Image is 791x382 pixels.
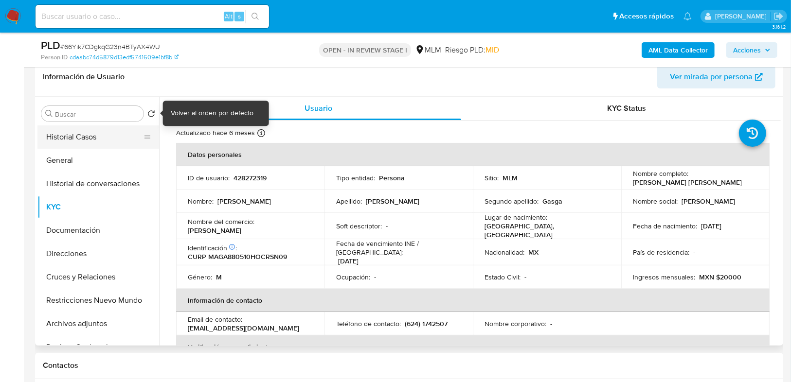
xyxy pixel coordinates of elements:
span: s [238,12,241,21]
span: MID [485,44,499,55]
p: ID de usuario : [188,174,230,182]
p: [PERSON_NAME] [366,197,419,206]
a: Notificaciones [683,12,692,20]
span: Riesgo PLD: [445,45,499,55]
span: Acciones [733,42,761,58]
th: Información de contacto [176,289,770,312]
p: Nombre social : [633,197,678,206]
p: País de residencia : [633,248,689,257]
span: Accesos rápidos [619,11,674,21]
p: Nombre : [188,197,214,206]
p: MX [528,248,539,257]
input: Buscar [55,110,140,119]
div: Volver al orden por defecto [171,108,253,118]
button: Archivos adjuntos [37,312,159,335]
p: (624) 1742507 [405,319,448,328]
p: Email de contacto : [188,315,242,324]
p: [DATE] [338,257,359,265]
span: KYC Status [607,103,646,114]
b: Person ID [41,53,68,62]
button: Direcciones [37,242,159,265]
p: Apellido : [336,197,362,206]
p: erika.juarez@mercadolibre.com.mx [715,12,770,21]
p: [GEOGRAPHIC_DATA], [GEOGRAPHIC_DATA] [485,222,606,239]
p: [PERSON_NAME] [682,197,735,206]
button: Documentación [37,219,159,242]
th: Verificación y cumplimiento [176,335,770,359]
p: [PERSON_NAME] [188,226,241,235]
p: Identificación : [188,243,237,252]
span: 3.161.2 [772,23,786,31]
p: [DATE] [701,222,721,230]
p: Nombre corporativo : [485,319,546,328]
span: Alt [225,12,233,21]
p: Soft descriptor : [336,222,382,230]
button: Historial Casos [37,125,151,149]
p: 428272319 [234,174,267,182]
p: Actualizado hace 6 meses [176,128,255,138]
button: Cruces y Relaciones [37,265,159,289]
p: OPEN - IN REVIEW STAGE I [319,43,411,57]
p: MLM [503,174,518,182]
button: Volver al orden por defecto [147,110,155,121]
p: MXN $20000 [699,273,741,281]
p: Ingresos mensuales : [633,273,695,281]
p: Fecha de nacimiento : [633,222,697,230]
button: Buscar [45,110,53,118]
p: M [216,273,222,281]
button: AML Data Collector [642,42,715,58]
p: Persona [379,174,405,182]
p: CURP MAGA880510HOCRSN09 [188,252,287,261]
p: Ocupación : [336,273,370,281]
p: - [524,273,526,281]
button: KYC [37,195,159,219]
p: - [386,222,388,230]
span: Ver mirada por persona [670,65,753,88]
p: Género : [188,273,212,281]
p: Tipo entidad : [336,174,375,182]
p: Estado Civil : [485,273,521,281]
p: Lugar de nacimiento : [485,213,547,222]
button: Acciones [726,42,777,58]
p: Nacionalidad : [485,248,524,257]
b: PLD [41,37,60,53]
a: cdaabc74d5879d13edf5741609e1bf8b [70,53,179,62]
p: [PERSON_NAME] [217,197,271,206]
p: Nombre completo : [633,169,688,178]
p: - [550,319,552,328]
p: [EMAIL_ADDRESS][DOMAIN_NAME] [188,324,299,332]
input: Buscar usuario o caso... [36,10,269,23]
p: Nombre del comercio : [188,217,254,226]
button: Restricciones Nuevo Mundo [37,289,159,312]
span: Usuario [305,103,332,114]
p: - [693,248,695,257]
h1: Contactos [43,361,775,370]
h1: Información de Usuario [43,72,125,82]
button: General [37,149,159,172]
p: Teléfono de contacto : [336,319,401,328]
p: Gasga [542,197,562,206]
p: [PERSON_NAME] [PERSON_NAME] [633,178,742,187]
b: AML Data Collector [648,42,708,58]
th: Datos personales [176,143,770,166]
div: MLM [415,45,441,55]
span: # 66Yik7CDgkqG23n4BTyAX4WU [60,42,160,52]
p: Fecha de vencimiento INE / [GEOGRAPHIC_DATA] : [336,239,461,257]
a: Salir [773,11,784,21]
p: Sitio : [485,174,499,182]
button: search-icon [245,10,265,23]
button: Historial de conversaciones [37,172,159,195]
p: - [374,273,376,281]
p: Segundo apellido : [485,197,539,206]
button: Ver mirada por persona [657,65,775,88]
button: Devices Geolocation [37,335,159,359]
